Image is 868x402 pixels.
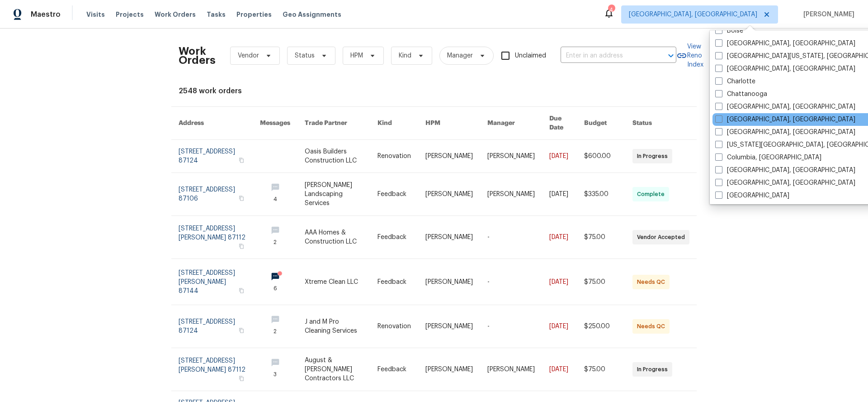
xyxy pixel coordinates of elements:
[116,10,144,19] span: Projects
[715,64,855,73] label: [GEOGRAPHIC_DATA], [GEOGRAPHIC_DATA]
[577,107,625,140] th: Budget
[370,348,418,391] td: Feedback
[447,51,473,60] span: Manager
[608,5,614,14] div: 4
[297,173,370,216] td: [PERSON_NAME] Landscaping Services
[237,194,245,202] button: Copy Address
[418,173,480,216] td: [PERSON_NAME]
[715,166,855,175] label: [GEOGRAPHIC_DATA], [GEOGRAPHIC_DATA]
[800,10,854,19] span: [PERSON_NAME]
[237,242,245,250] button: Copy Address
[370,140,418,173] td: Renovation
[418,259,480,305] td: [PERSON_NAME]
[237,156,245,164] button: Copy Address
[418,140,480,173] td: [PERSON_NAME]
[283,10,341,19] span: Geo Assignments
[715,90,767,99] label: Chattanooga
[480,107,542,140] th: Manager
[179,86,689,96] div: 2548 work orders
[480,173,542,216] td: [PERSON_NAME]
[480,216,542,259] td: -
[295,51,315,60] span: Status
[370,216,418,259] td: Feedback
[297,216,370,259] td: AAA Homes & Construction LLC
[237,374,245,383] button: Copy Address
[253,107,297,140] th: Messages
[297,107,370,140] th: Trade Partner
[715,102,855,111] label: [GEOGRAPHIC_DATA], [GEOGRAPHIC_DATA]
[399,51,411,60] span: Kind
[370,259,418,305] td: Feedback
[236,10,272,19] span: Properties
[715,26,743,35] label: Boise
[86,10,105,19] span: Visits
[370,107,418,140] th: Kind
[179,47,216,65] h2: Work Orders
[297,140,370,173] td: Oasis Builders Construction LLC
[171,107,253,140] th: Address
[297,348,370,391] td: August & [PERSON_NAME] Contractors LLC
[237,326,245,335] button: Copy Address
[350,51,363,60] span: HPM
[31,10,61,19] span: Maestro
[715,115,855,124] label: [GEOGRAPHIC_DATA], [GEOGRAPHIC_DATA]
[715,128,855,137] label: [GEOGRAPHIC_DATA], [GEOGRAPHIC_DATA]
[515,51,546,61] span: Unclaimed
[625,107,697,140] th: Status
[297,305,370,348] td: J and M Pro Cleaning Services
[480,259,542,305] td: -
[665,49,677,62] button: Open
[418,305,480,348] td: [PERSON_NAME]
[715,153,821,162] label: Columbia, [GEOGRAPHIC_DATA]
[480,140,542,173] td: [PERSON_NAME]
[629,10,757,19] span: [GEOGRAPHIC_DATA], [GEOGRAPHIC_DATA]
[418,348,480,391] td: [PERSON_NAME]
[418,216,480,259] td: [PERSON_NAME]
[715,191,789,200] label: [GEOGRAPHIC_DATA]
[370,305,418,348] td: Renovation
[676,42,703,69] a: View Reno Index
[238,51,259,60] span: Vendor
[480,305,542,348] td: -
[561,49,651,63] input: Enter in an address
[418,107,480,140] th: HPM
[715,204,789,213] label: [GEOGRAPHIC_DATA]
[715,39,855,48] label: [GEOGRAPHIC_DATA], [GEOGRAPHIC_DATA]
[297,259,370,305] td: Xtreme Clean LLC
[480,348,542,391] td: [PERSON_NAME]
[207,11,226,18] span: Tasks
[237,287,245,295] button: Copy Address
[542,107,577,140] th: Due Date
[715,178,855,187] label: [GEOGRAPHIC_DATA], [GEOGRAPHIC_DATA]
[155,10,196,19] span: Work Orders
[370,173,418,216] td: Feedback
[715,77,755,86] label: Charlotte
